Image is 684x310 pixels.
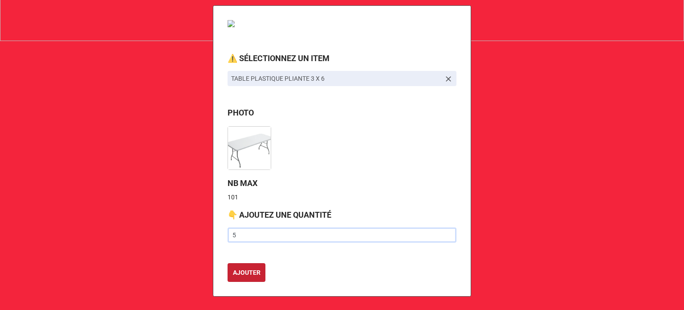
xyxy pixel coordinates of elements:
label: ⚠️ SÉLECTIONNEZ UN ITEM [228,52,330,65]
b: NB MAX [228,178,257,188]
b: AJOUTER [233,268,261,277]
div: table.PNG [228,123,278,170]
p: TABLE PLASTIQUE PLIANTE 3 X 6 [231,74,440,83]
b: PHOTO [228,108,254,117]
img: VSJ_SERV_LOIS_SPORT_DEV_SOC.png [228,20,317,27]
button: AJOUTER [228,263,265,282]
p: 101 [228,193,456,202]
img: q_uCGdlkN-caKgnvL3JrT3cfySL9z--baTo5JkyYyBw [228,127,271,169]
label: 👇 AJOUTEZ UNE QUANTITÉ [228,209,331,221]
